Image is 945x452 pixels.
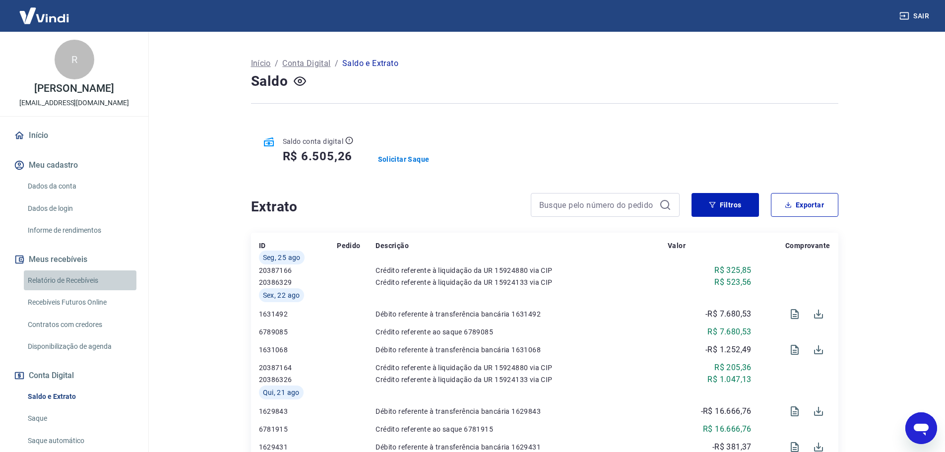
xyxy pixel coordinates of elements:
span: Seg, 25 ago [263,253,301,262]
p: Crédito referente à liquidação da UR 15924133 via CIP [376,375,668,385]
p: Débito referente à transferência bancária 1629843 [376,406,668,416]
a: Início [251,58,271,69]
a: Saque automático [24,431,136,451]
p: R$ 7.680,53 [707,326,751,338]
p: 20387166 [259,265,337,275]
button: Exportar [771,193,838,217]
a: Solicitar Saque [378,154,430,164]
p: Crédito referente ao saque 6789085 [376,327,668,337]
iframe: Botão para abrir a janela de mensagens [905,412,937,444]
p: R$ 325,85 [714,264,752,276]
p: [PERSON_NAME] [34,83,114,94]
h4: Saldo [251,71,288,91]
p: Débito referente à transferência bancária 1631492 [376,309,668,319]
p: 20386326 [259,375,337,385]
p: R$ 1.047,13 [707,374,751,386]
button: Conta Digital [12,365,136,387]
button: Meus recebíveis [12,249,136,270]
p: Crédito referente à liquidação da UR 15924880 via CIP [376,363,668,373]
h5: R$ 6.505,26 [283,148,353,164]
p: 20386329 [259,277,337,287]
p: Saldo e Extrato [342,58,398,69]
p: 1629431 [259,442,337,452]
p: Saldo conta digital [283,136,344,146]
button: Filtros [692,193,759,217]
p: Crédito referente ao saque 6781915 [376,424,668,434]
p: 6781915 [259,424,337,434]
p: R$ 205,36 [714,362,752,374]
a: Dados da conta [24,176,136,196]
p: -R$ 1.252,49 [705,344,752,356]
span: Download [807,338,830,362]
input: Busque pelo número do pedido [539,197,655,212]
p: 20387164 [259,363,337,373]
p: Valor [668,241,686,251]
a: Contratos com credores [24,315,136,335]
button: Sair [897,7,933,25]
p: 1631492 [259,309,337,319]
p: Crédito referente à liquidação da UR 15924880 via CIP [376,265,668,275]
p: Pedido [337,241,360,251]
a: Dados de login [24,198,136,219]
p: 1631068 [259,345,337,355]
span: Sex, 22 ago [263,290,300,300]
div: R [55,40,94,79]
a: Saldo e Extrato [24,387,136,407]
a: Início [12,125,136,146]
a: Informe de rendimentos [24,220,136,241]
p: Débito referente à transferência bancária 1629431 [376,442,668,452]
button: Meu cadastro [12,154,136,176]
a: Saque [24,408,136,429]
p: / [335,58,338,69]
span: Download [807,399,830,423]
a: Conta Digital [282,58,330,69]
p: [EMAIL_ADDRESS][DOMAIN_NAME] [19,98,129,108]
span: Qui, 21 ago [263,387,300,397]
p: -R$ 16.666,76 [701,405,752,417]
p: Débito referente à transferência bancária 1631068 [376,345,668,355]
p: / [275,58,278,69]
span: Download [807,302,830,326]
img: Vindi [12,0,76,31]
p: -R$ 7.680,53 [705,308,752,320]
p: R$ 523,56 [714,276,752,288]
span: Visualizar [783,399,807,423]
p: Descrição [376,241,409,251]
p: 1629843 [259,406,337,416]
a: Disponibilização de agenda [24,336,136,357]
h4: Extrato [251,197,519,217]
p: R$ 16.666,76 [703,423,752,435]
a: Recebíveis Futuros Online [24,292,136,313]
p: Crédito referente à liquidação da UR 15924133 via CIP [376,277,668,287]
a: Relatório de Recebíveis [24,270,136,291]
span: Visualizar [783,338,807,362]
span: Visualizar [783,302,807,326]
p: Comprovante [785,241,830,251]
p: 6789085 [259,327,337,337]
p: ID [259,241,266,251]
